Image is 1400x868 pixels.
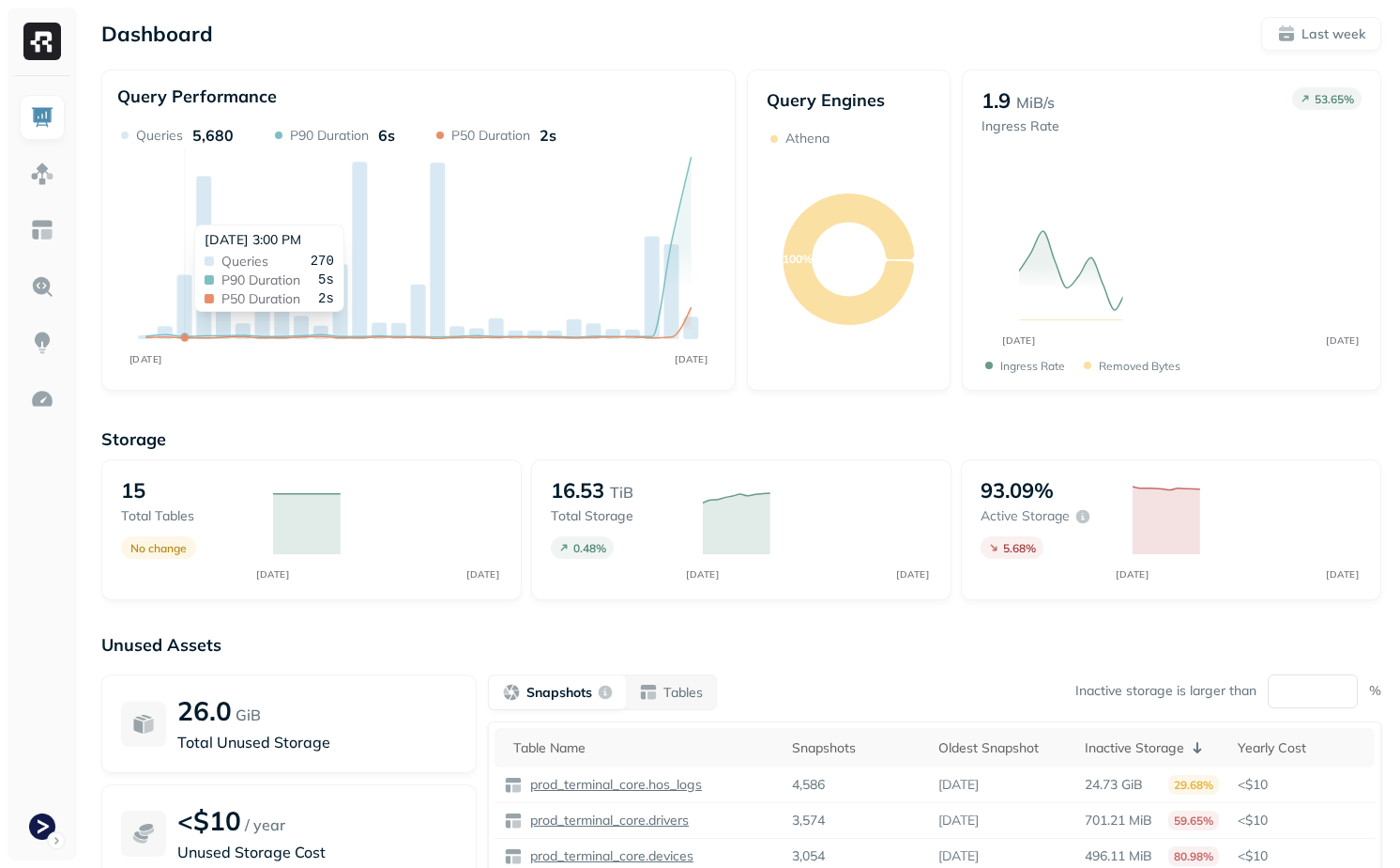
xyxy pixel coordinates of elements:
p: Unused Storage Cost [177,841,457,863]
p: [DATE] [938,847,979,865]
div: Oldest Snapshot [938,739,1066,757]
p: prod_terminal_core.drivers [526,812,689,829]
p: <$10 [1238,812,1365,829]
p: 6s [378,126,395,145]
p: 16.53 [551,477,604,504]
p: Query Performance [117,85,277,107]
p: Ingress Rate [1000,359,1065,373]
p: prod_terminal_core.hos_logs [526,776,702,794]
p: 5.68 % [1003,541,1036,555]
p: Ingress Rate [982,117,1059,135]
p: 15 [121,477,145,504]
p: 93.09% [981,477,1054,504]
p: 0.48 % [573,541,606,555]
text: 100% [783,252,813,266]
p: 3,574 [792,812,825,829]
img: Asset Explorer [30,218,54,242]
button: Last week [1261,17,1381,51]
p: No change [130,541,187,555]
p: 4,586 [792,776,825,794]
p: 2s [540,126,556,145]
p: MiB/s [1016,91,1055,114]
span: 5s [318,273,334,287]
tspan: [DATE] [1117,568,1149,580]
tspan: [DATE] [1327,568,1360,580]
span: 2s [318,292,334,305]
div: [DATE] 3:00 PM [205,231,334,249]
span: 270 [311,255,334,268]
p: Unused Assets [101,634,1381,656]
img: Optimization [30,387,54,411]
p: [DATE] [938,812,979,829]
a: prod_terminal_core.drivers [523,812,689,829]
p: Inactive storage is larger than [1075,682,1256,700]
p: <$10 [177,804,241,837]
p: / year [245,814,285,836]
p: 5,680 [192,126,234,145]
tspan: [DATE] [687,568,720,580]
p: Removed bytes [1099,359,1180,373]
p: GiB [236,704,261,726]
img: Assets [30,162,54,186]
p: 701.21 MiB [1085,812,1152,829]
img: Dashboard [30,105,54,130]
p: Total Unused Storage [177,731,457,753]
p: 26.0 [177,694,232,727]
p: Total storage [551,507,684,525]
p: Athena [785,130,829,147]
tspan: [DATE] [897,568,930,580]
p: 1.9 [982,87,1011,114]
p: TiB [610,481,633,504]
img: Terminal [29,814,55,840]
tspan: [DATE] [467,568,500,580]
img: Ryft [23,23,61,60]
p: prod_terminal_core.devices [526,847,693,865]
p: Tables [663,684,703,702]
span: Queries [221,255,268,268]
img: table [504,847,523,866]
p: [DATE] [938,776,979,794]
p: <$10 [1238,847,1365,865]
p: 29.68% [1168,775,1219,795]
p: P50 Duration [451,127,530,145]
p: P90 Duration [290,127,369,145]
p: 59.65% [1168,811,1219,830]
tspan: [DATE] [1003,334,1036,346]
a: prod_terminal_core.devices [523,847,693,865]
img: table [504,776,523,795]
p: Snapshots [526,684,592,702]
img: table [504,812,523,830]
p: Inactive Storage [1085,739,1184,757]
p: Active storage [981,507,1070,525]
p: 80.98% [1168,846,1219,866]
p: 53.65 % [1315,92,1354,106]
p: 496.11 MiB [1085,847,1152,865]
img: Insights [30,331,54,355]
p: Last week [1301,25,1365,43]
tspan: [DATE] [129,353,162,365]
p: Total tables [121,507,254,525]
p: 24.73 GiB [1085,776,1143,794]
tspan: [DATE] [675,353,708,365]
img: Query Explorer [30,274,54,299]
p: <$10 [1238,776,1365,794]
p: Query Engines [767,89,931,111]
p: Dashboard [101,21,213,47]
p: Storage [101,428,1381,450]
p: % [1369,682,1381,700]
div: Table Name [513,739,773,757]
p: 3,054 [792,847,825,865]
span: P90 Duration [221,273,300,287]
div: Yearly Cost [1238,739,1365,757]
p: Queries [136,127,183,145]
tspan: [DATE] [257,568,290,580]
span: P50 Duration [221,292,300,305]
a: prod_terminal_core.hos_logs [523,776,702,794]
tspan: [DATE] [1327,334,1360,346]
div: Snapshots [792,739,920,757]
